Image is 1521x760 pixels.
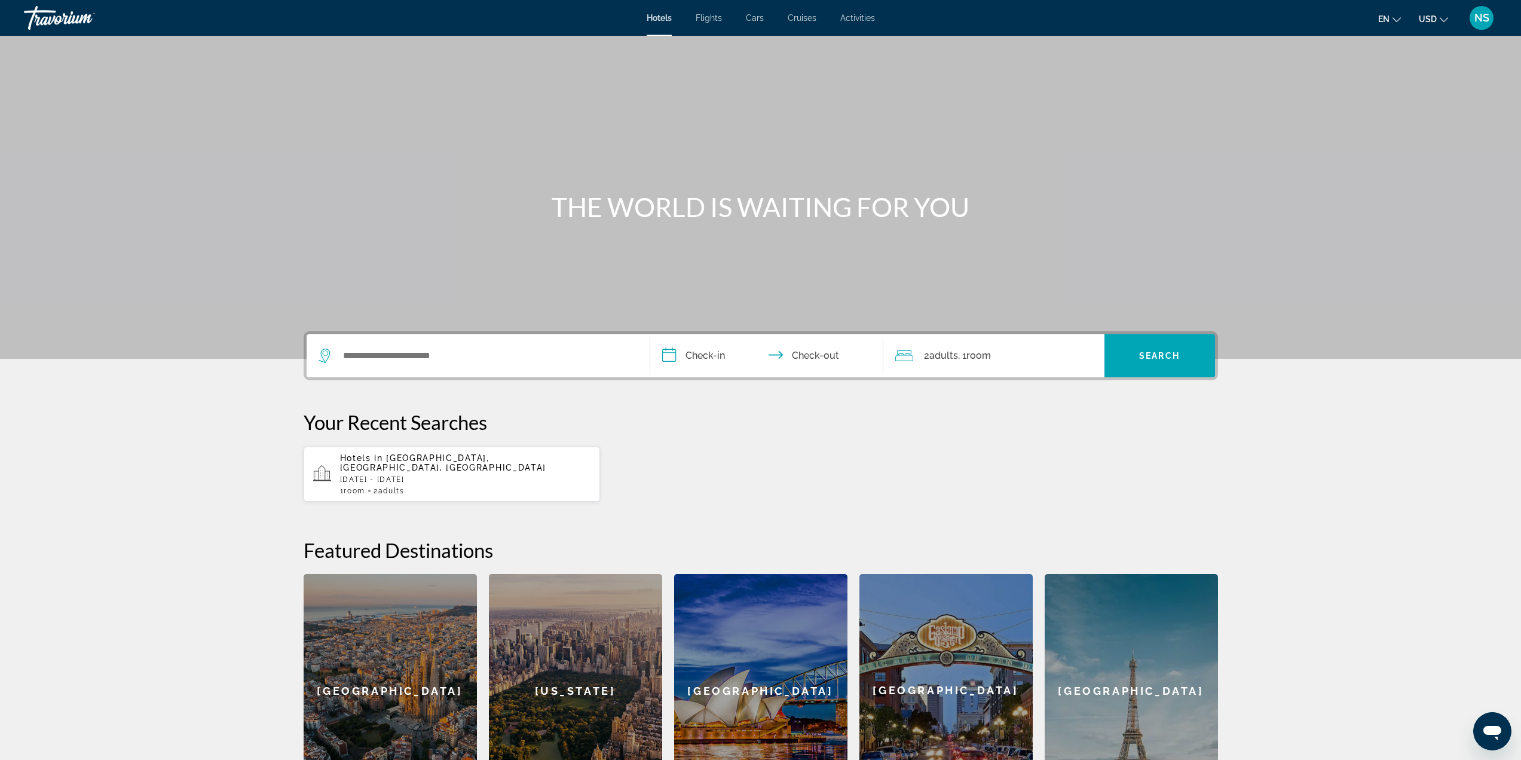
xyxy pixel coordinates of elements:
span: [GEOGRAPHIC_DATA], [GEOGRAPHIC_DATA], [GEOGRAPHIC_DATA] [340,453,546,472]
button: Change language [1378,10,1401,28]
p: Your Recent Searches [304,410,1218,434]
button: Travelers: 2 adults, 0 children [883,334,1104,377]
a: Flights [696,13,722,23]
a: Cars [746,13,764,23]
button: User Menu [1466,5,1497,30]
span: , 1 [958,347,991,364]
span: Adults [929,350,958,361]
span: Search [1139,351,1180,361]
button: Change currency [1419,10,1448,28]
span: NS [1474,12,1489,24]
button: Check in and out dates [650,334,883,377]
button: Hotels in [GEOGRAPHIC_DATA], [GEOGRAPHIC_DATA], [GEOGRAPHIC_DATA][DATE] - [DATE]1Room2Adults [304,446,601,502]
span: Adults [378,487,405,495]
h1: THE WORLD IS WAITING FOR YOU [537,191,985,222]
a: Activities [840,13,875,23]
a: Hotels [647,13,672,23]
h2: Featured Destinations [304,538,1218,562]
span: Room [344,487,365,495]
a: Cruises [788,13,816,23]
span: Room [966,350,991,361]
span: USD [1419,14,1437,24]
button: Search [1104,334,1215,377]
iframe: Кнопка запуска окна обмена сообщениями [1473,712,1511,750]
span: Hotels in [340,453,383,463]
span: 1 [340,487,365,495]
span: en [1378,14,1390,24]
div: Search widget [307,334,1215,377]
p: [DATE] - [DATE] [340,475,591,484]
a: Travorium [24,2,143,33]
span: 2 [374,487,405,495]
span: 2 [924,347,958,364]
